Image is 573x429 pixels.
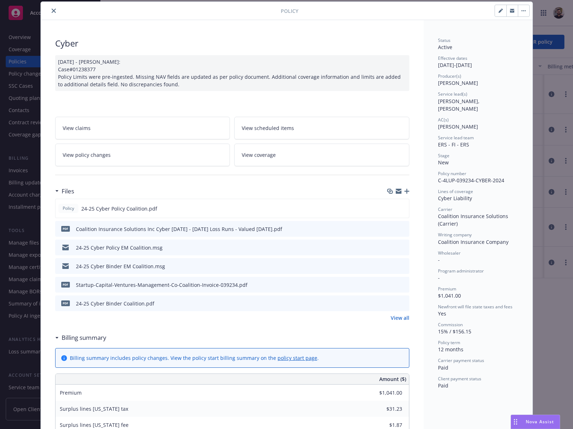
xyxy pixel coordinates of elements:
[526,419,554,425] span: Nova Assist
[438,310,446,317] span: Yes
[278,355,317,361] a: policy start page
[62,333,106,342] h3: Billing summary
[388,205,394,212] button: download file
[55,333,106,342] div: Billing summary
[438,44,452,50] span: Active
[438,364,448,371] span: Paid
[438,304,512,310] span: Newfront will file state taxes and fees
[438,123,478,130] span: [PERSON_NAME]
[379,375,406,383] span: Amount ($)
[234,144,409,166] a: View coverage
[400,300,406,307] button: preview file
[55,187,74,196] div: Files
[76,262,165,270] div: 24-25 Cyber Binder EM Coalition.msg
[438,141,469,148] span: ERS - FI - ERS
[55,144,230,166] a: View policy changes
[76,300,154,307] div: 24-25 Cyber Binder Coalition.pdf
[438,117,449,123] span: AC(s)
[438,170,466,177] span: Policy number
[400,244,406,251] button: preview file
[438,238,509,245] span: Coalition Insurance Company
[62,187,74,196] h3: Files
[70,354,319,362] div: Billing summary includes policy changes. View the policy start billing summary on the .
[81,205,157,212] span: 24-25 Cyber Policy Coalition.pdf
[389,262,394,270] button: download file
[438,339,460,346] span: Policy term
[438,376,481,382] span: Client payment status
[438,135,474,141] span: Service lead team
[438,206,452,212] span: Carrier
[55,117,230,139] a: View claims
[389,281,394,289] button: download file
[438,195,472,202] span: Cyber Liability
[234,117,409,139] a: View scheduled items
[60,421,129,428] span: Surplus lines [US_STATE] fee
[438,159,449,166] span: New
[438,177,504,184] span: C-4LUP-039234-CYBER-2024
[438,79,478,86] span: [PERSON_NAME]
[400,205,406,212] button: preview file
[438,188,473,194] span: Lines of coverage
[76,225,282,233] div: Coalition Insurance Solutions Inc Cyber [DATE] - [DATE] Loss Runs - Valued [DATE].pdf
[61,226,70,231] span: pdf
[55,37,409,49] div: Cyber
[438,256,440,263] span: -
[61,300,70,306] span: pdf
[76,244,163,251] div: 24-25 Cyber Policy EM Coalition.msg
[389,300,394,307] button: download file
[391,314,409,322] a: View all
[76,281,247,289] div: Startup-Capital-Ventures-Management-Co-Coalition-Invoice-039234.pdf
[438,213,510,227] span: Coalition Insurance Solutions (Carrier)
[55,55,409,91] div: [DATE] - [PERSON_NAME]: Case#01238377 Policy Limits were pre-ingested. Missing NAV fields are upd...
[438,292,461,299] span: $1,041.00
[400,225,406,233] button: preview file
[60,405,128,412] span: Surplus lines [US_STATE] tax
[438,98,481,112] span: [PERSON_NAME], [PERSON_NAME]
[438,37,451,43] span: Status
[438,322,463,328] span: Commission
[242,151,276,159] span: View coverage
[63,151,111,159] span: View policy changes
[438,153,449,159] span: Stage
[60,389,82,396] span: Premium
[389,225,394,233] button: download file
[49,6,58,15] button: close
[438,274,440,281] span: -
[438,286,456,292] span: Premium
[438,250,461,256] span: Wholesaler
[360,404,406,414] input: 0.00
[61,205,76,212] span: Policy
[360,387,406,398] input: 0.00
[438,346,463,353] span: 12 months
[400,262,406,270] button: preview file
[438,268,484,274] span: Program administrator
[389,244,394,251] button: download file
[438,73,461,79] span: Producer(s)
[281,7,298,15] span: Policy
[400,281,406,289] button: preview file
[438,357,484,363] span: Carrier payment status
[438,91,467,97] span: Service lead(s)
[511,415,520,429] div: Drag to move
[63,124,91,132] span: View claims
[242,124,294,132] span: View scheduled items
[438,55,518,69] div: [DATE] - [DATE]
[61,282,70,287] span: pdf
[511,415,560,429] button: Nova Assist
[438,55,467,61] span: Effective dates
[438,328,471,335] span: 15% / $156.15
[438,382,448,389] span: Paid
[438,232,472,238] span: Writing company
